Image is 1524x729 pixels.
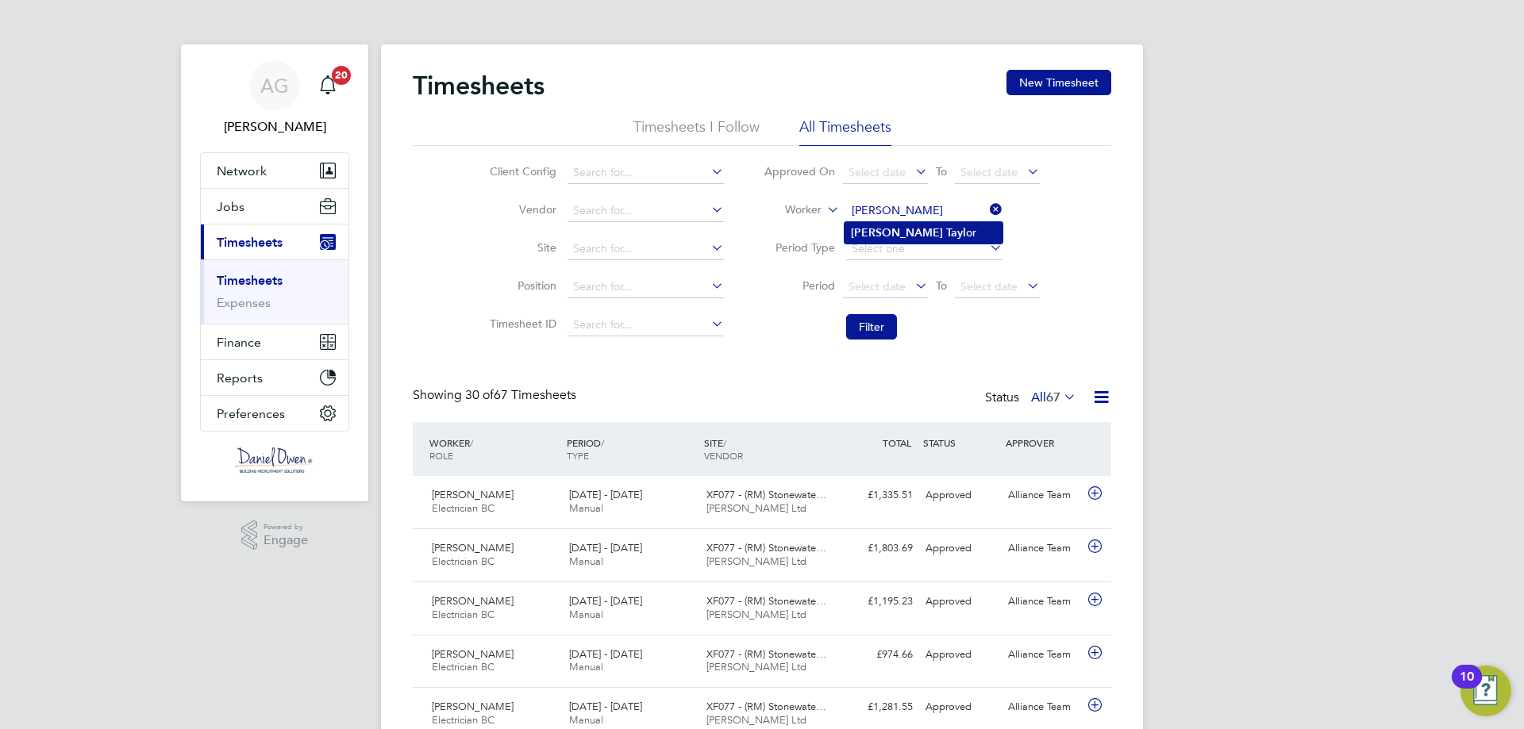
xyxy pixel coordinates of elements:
label: Vendor [485,202,556,217]
div: PERIOD [563,428,700,470]
a: Expenses [217,295,271,310]
span: Manual [569,660,603,673]
a: Timesheets [217,273,283,288]
div: Approved [919,694,1002,720]
span: Jobs [217,199,244,214]
button: Preferences [201,396,348,431]
span: XF077 - (RM) Stonewate… [706,594,826,608]
div: WORKER [425,428,563,470]
span: 20 [332,66,351,85]
span: XF077 - (RM) Stonewate… [706,541,826,554]
label: Worker [750,202,822,218]
button: Filter [846,314,897,340]
span: Manual [569,713,603,727]
img: danielowen-logo-retina.png [235,447,314,473]
div: Alliance Team [1002,589,1084,615]
input: Search for... [568,162,724,184]
span: Preferences [217,406,285,421]
label: Timesheet ID [485,317,556,331]
span: XF077 - (RM) Stonewate… [706,700,826,713]
div: Approved [919,642,1002,668]
input: Search for... [846,200,1003,222]
label: Approved On [764,164,835,178]
span: 30 of [465,387,494,403]
button: Reports [201,360,348,395]
span: Electrician BC [432,713,495,727]
span: Electrician BC [432,660,495,673]
span: Manual [569,608,603,621]
span: 67 Timesheets [465,387,576,403]
li: All Timesheets [799,117,891,146]
li: Timesheets I Follow [633,117,760,146]
span: [DATE] - [DATE] [569,541,642,554]
span: Finance [217,335,261,350]
span: Select date [960,165,1018,179]
span: XF077 - (RM) Stonewate… [706,488,826,501]
div: Alliance Team [1002,642,1084,668]
div: STATUS [919,428,1002,457]
input: Search for... [568,238,724,260]
div: £1,281.55 [837,694,919,720]
input: Search for... [568,314,724,336]
span: [DATE] - [DATE] [569,700,642,713]
div: Approved [919,589,1002,615]
span: Powered by [264,520,308,534]
div: Alliance Team [1002,535,1084,562]
span: / [723,436,726,449]
span: [PERSON_NAME] [432,700,514,713]
span: Select date [849,165,906,179]
span: Electrician BC [432,608,495,621]
span: Manual [569,501,603,515]
label: Period [764,278,835,293]
label: Site [485,240,556,255]
li: or [845,222,1003,244]
div: Alliance Team [1002,482,1084,508]
span: Select date [849,279,906,294]
span: VENDOR [704,449,743,462]
a: AG[PERSON_NAME] [200,60,349,136]
div: Status [985,387,1079,409]
span: [PERSON_NAME] Ltd [706,608,806,621]
span: XF077 - (RM) Stonewate… [706,647,826,661]
input: Search for... [568,200,724,222]
span: [PERSON_NAME] [432,647,514,661]
button: Timesheets [201,224,348,259]
div: Showing [413,387,579,404]
span: / [601,436,604,449]
div: SITE [700,428,837,470]
nav: Main navigation [181,44,368,501]
div: £1,195.23 [837,589,919,615]
span: Reports [217,370,263,386]
span: To [931,275,952,296]
div: £1,803.69 [837,535,919,562]
input: Select one [846,238,1003,260]
span: [PERSON_NAME] Ltd [706,554,806,568]
span: Amy Garcia [200,117,349,136]
span: / [470,436,473,449]
h2: Timesheets [413,70,545,102]
span: [PERSON_NAME] [432,594,514,608]
span: TYPE [567,449,589,462]
button: New Timesheet [1006,70,1111,95]
span: [DATE] - [DATE] [569,594,642,608]
span: Electrician BC [432,501,495,515]
span: Electrician BC [432,554,495,568]
span: [PERSON_NAME] [432,488,514,501]
span: [DATE] - [DATE] [569,647,642,661]
span: TOTAL [883,436,911,449]
div: APPROVER [1002,428,1084,457]
a: Powered byEngage [241,520,309,551]
b: [PERSON_NAME] [851,226,943,240]
div: £1,335.51 [837,482,919,508]
span: Network [217,163,267,178]
b: Tayl [946,226,966,240]
label: All [1031,389,1076,405]
a: Go to home page [200,447,349,473]
label: Period Type [764,240,835,255]
div: Alliance Team [1002,694,1084,720]
span: Select date [960,279,1018,294]
span: [PERSON_NAME] Ltd [706,660,806,673]
span: AG [260,75,289,96]
button: Network [201,153,348,188]
span: To [931,161,952,182]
